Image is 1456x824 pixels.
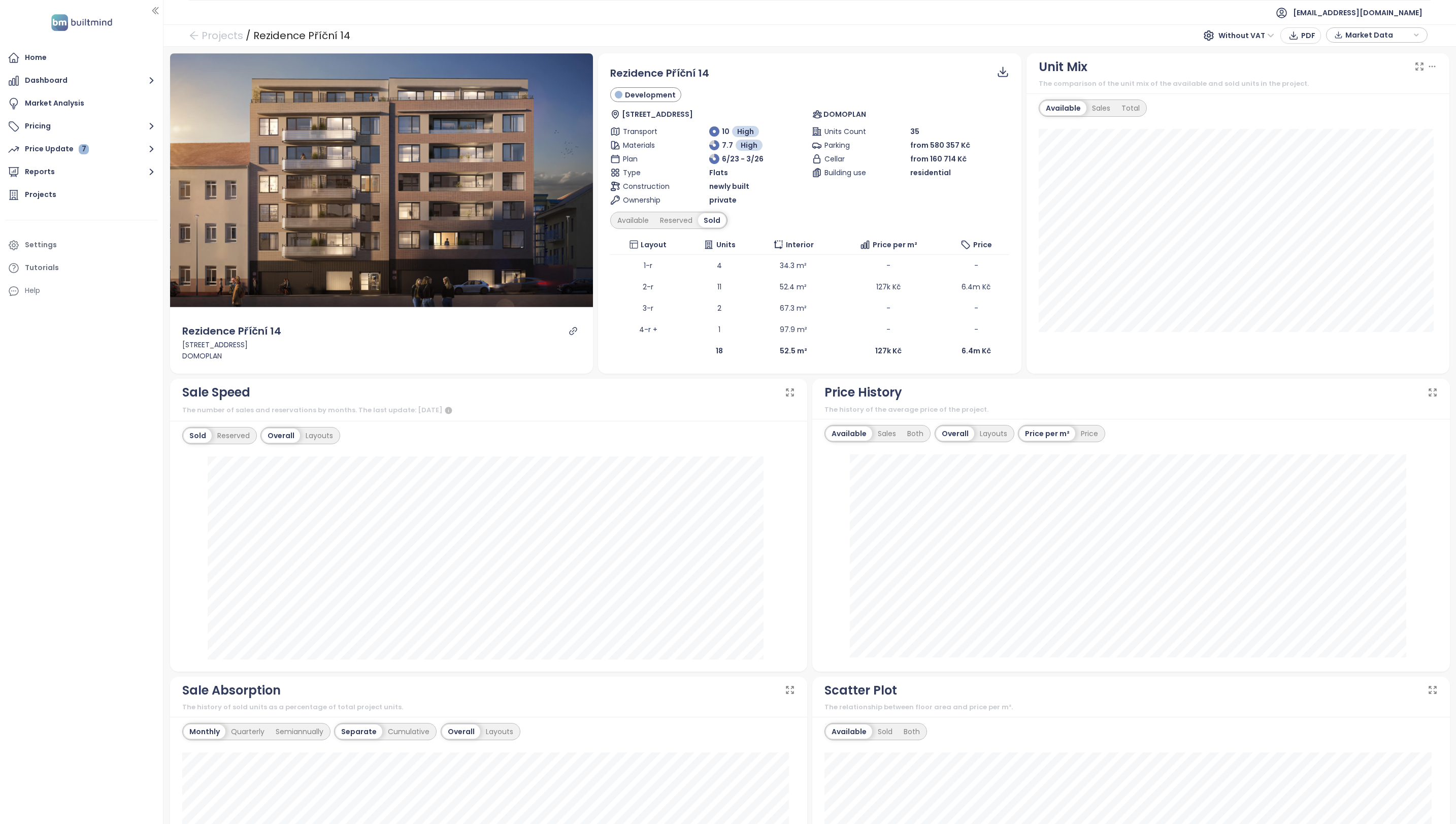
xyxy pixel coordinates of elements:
[974,303,978,313] span: -
[902,426,929,441] div: Both
[716,239,736,250] span: Units
[641,239,667,250] span: Layout
[1301,30,1315,41] span: PDF
[262,429,300,443] div: Overall
[1039,79,1438,89] div: The comparison of the unit mix of the available and sold units in the project.
[786,239,814,250] span: Interior
[610,319,686,340] td: 4-r +
[824,140,874,151] span: Parking
[25,284,40,297] div: Help
[1116,101,1145,115] div: Total
[182,323,281,339] div: Rezidence Příční 14
[686,319,753,340] td: 1
[5,139,158,159] button: Price Update 7
[753,255,834,276] td: 34.3 m²
[610,276,686,298] td: 2-r
[5,48,158,68] a: Home
[442,724,480,739] div: Overall
[569,326,578,336] a: link
[622,109,693,120] span: [STREET_ADDRESS]
[25,143,89,155] div: Price Update
[686,276,753,298] td: 11
[686,255,753,276] td: 4
[753,298,834,319] td: 67.3 m²
[25,97,84,110] div: Market Analysis
[898,724,925,739] div: Both
[1280,27,1321,44] button: PDF
[722,126,730,137] span: 10
[182,383,250,402] div: Sale Speed
[686,298,753,319] td: 2
[974,426,1013,441] div: Layouts
[25,51,47,64] div: Home
[886,303,890,313] span: -
[623,126,672,137] span: Transport
[480,724,519,739] div: Layouts
[623,153,672,164] span: Plan
[873,239,917,250] span: Price per m²
[1019,426,1075,441] div: Price per m²
[5,258,158,278] a: Tutorials
[1039,57,1087,77] div: Unit Mix
[875,346,902,356] b: 127k Kč
[79,144,89,154] div: 7
[824,383,902,402] div: Price History
[300,429,339,443] div: Layouts
[1075,426,1104,441] div: Price
[1332,27,1422,43] div: button
[189,30,199,41] span: arrow-left
[625,89,676,101] span: Development
[610,298,686,319] td: 3-r
[610,66,709,80] span: Rezidence Příční 14
[824,167,874,178] span: Building use
[709,181,749,192] span: newly built
[824,405,1438,415] div: The history of the average price of the project.
[753,276,834,298] td: 52.4 m²
[824,126,874,137] span: Units Count
[5,116,158,137] button: Pricing
[48,12,115,33] img: logo
[189,26,243,45] a: arrow-left Projects
[722,153,764,164] span: 6/23 - 3/26
[5,281,158,301] div: Help
[610,255,686,276] td: 1-r
[974,260,978,271] span: -
[824,681,897,700] div: Scatter Plot
[5,235,158,255] a: Settings
[741,140,757,151] span: High
[270,724,329,739] div: Semiannually
[886,324,890,335] span: -
[823,109,866,120] span: DOMOPLAN
[25,188,56,201] div: Projects
[962,282,990,292] span: 6.4m Kč
[910,153,967,164] span: from 160 714 Kč
[623,194,672,206] span: Ownership
[910,167,951,178] span: residential
[780,346,807,356] b: 52.5 m²
[5,93,158,114] a: Market Analysis
[5,71,158,91] button: Dashboard
[974,324,978,335] span: -
[253,26,350,45] div: Rezidence Příční 14
[973,239,992,250] span: Price
[826,426,872,441] div: Available
[212,429,255,443] div: Reserved
[962,346,991,356] b: 6.4m Kč
[824,153,874,164] span: Cellar
[225,724,270,739] div: Quarterly
[824,702,1438,712] div: The relationship between floor area and price per m².
[25,261,59,274] div: Tutorials
[716,346,723,356] b: 18
[184,429,212,443] div: Sold
[336,724,382,739] div: Separate
[872,426,902,441] div: Sales
[1218,28,1274,43] span: Without VAT
[1040,101,1086,115] div: Available
[25,239,57,251] div: Settings
[182,681,281,700] div: Sale Absorption
[872,724,898,739] div: Sold
[182,339,581,350] div: [STREET_ADDRESS]
[753,319,834,340] td: 97.9 m²
[182,405,796,417] div: The number of sales and reservations by months. The last update: [DATE]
